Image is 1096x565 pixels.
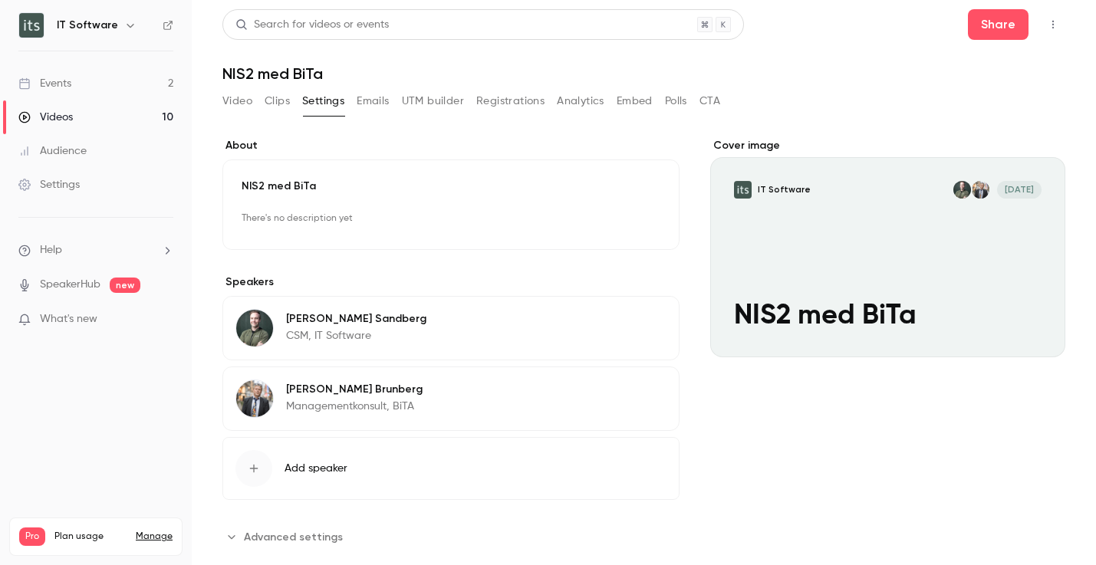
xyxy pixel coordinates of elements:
[710,138,1065,357] section: Cover image
[40,277,100,293] a: SpeakerHub
[19,13,44,38] img: IT Software
[18,177,80,192] div: Settings
[18,110,73,125] div: Videos
[665,89,687,113] button: Polls
[302,89,344,113] button: Settings
[617,89,653,113] button: Embed
[1041,12,1065,37] button: Top Bar Actions
[40,311,97,327] span: What's new
[242,206,660,231] p: There's no description yet
[222,524,680,549] section: Advanced settings
[242,179,660,194] p: NIS2 med BiTa
[110,278,140,293] span: new
[286,382,423,397] p: [PERSON_NAME] Brunberg
[54,531,127,543] span: Plan usage
[18,76,71,91] div: Events
[222,274,680,290] label: Speakers
[18,143,87,159] div: Audience
[244,529,343,545] span: Advanced settings
[699,89,720,113] button: CTA
[222,437,680,500] button: Add speaker
[222,366,680,431] div: Anders Brunberg[PERSON_NAME] BrunbergManagementkonsult, BiTA​
[40,242,62,258] span: Help
[155,313,173,327] iframe: Noticeable Trigger
[136,531,173,543] a: Manage
[222,138,680,153] label: About
[19,527,45,546] span: Pro
[710,138,1065,153] label: Cover image
[222,296,680,360] div: Kenny Sandberg[PERSON_NAME] SandbergCSM, IT Software
[235,17,389,33] div: Search for videos or events
[476,89,545,113] button: Registrations
[968,9,1029,40] button: Share
[236,380,273,417] img: Anders Brunberg
[286,399,423,414] p: Managementkonsult, BiTA​
[286,311,426,327] p: [PERSON_NAME] Sandberg
[222,64,1065,83] h1: NIS2 med BiTa
[222,524,352,549] button: Advanced settings
[357,89,389,113] button: Emails
[222,89,252,113] button: Video
[18,242,173,258] li: help-dropdown-opener
[557,89,604,113] button: Analytics
[236,310,273,347] img: Kenny Sandberg
[402,89,464,113] button: UTM builder
[57,18,118,33] h6: IT Software
[285,461,347,476] span: Add speaker
[286,328,426,343] p: CSM, IT Software
[265,89,290,113] button: Clips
